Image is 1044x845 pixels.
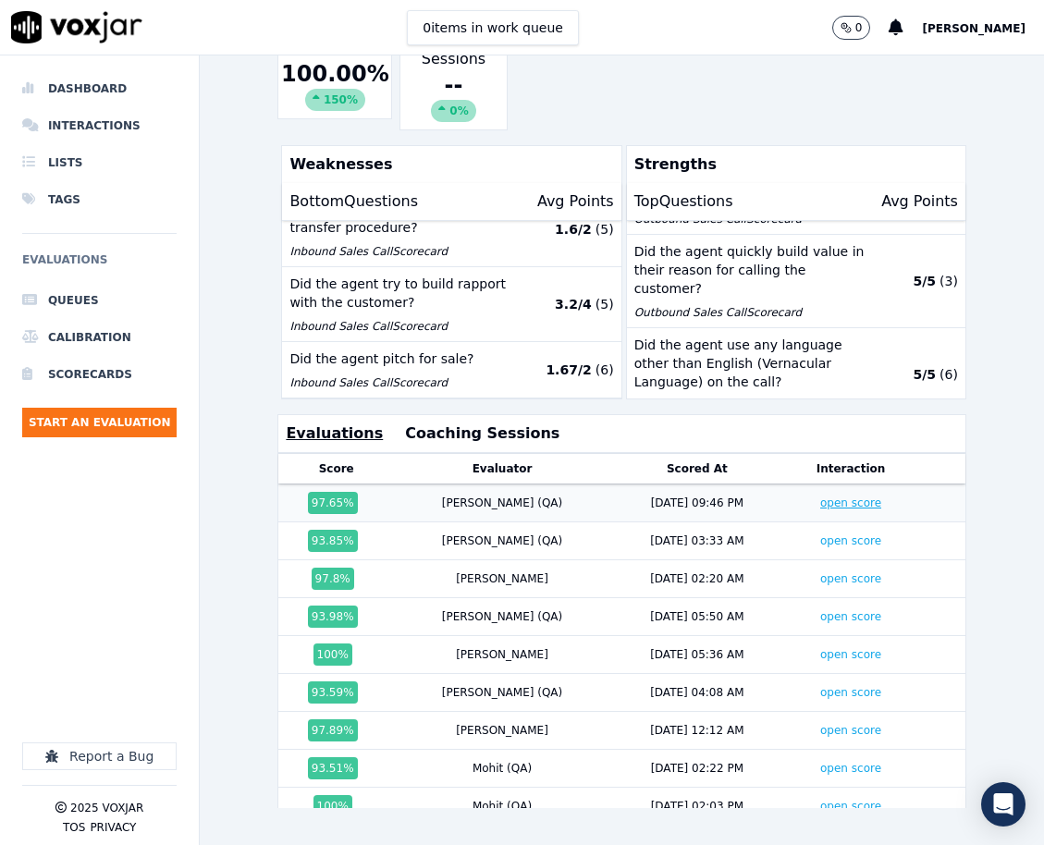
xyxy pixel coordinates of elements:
p: Outbound Sales Call Scorecard [634,305,878,320]
div: 93.98 % [308,606,358,628]
p: 1.6 / 2 [555,220,592,239]
h6: Evaluations [22,249,177,282]
div: -- [408,70,498,122]
a: open score [820,572,881,585]
button: 0 [832,16,890,40]
div: 0% [431,100,475,122]
p: 5 / 5 [913,365,936,384]
p: Did the agent quickly build value in their reason for calling the customer? [634,242,878,298]
div: [PERSON_NAME] (QA) [442,685,563,700]
div: 150 % [305,89,365,111]
p: 1.67 / 2 [546,361,591,379]
a: Lists [22,144,177,181]
div: [DATE] 05:36 AM [650,647,743,662]
button: Did the agent use any language other than English (Vernacular Language) on the call? Inbound Sale... [627,328,965,422]
button: Scored At [667,461,728,476]
div: [DATE] 09:46 PM [651,496,743,510]
div: 97.8 % [312,568,354,590]
p: ( 5 ) [596,295,614,313]
a: open score [820,496,881,509]
p: Inbound Sales Call Scorecard [289,244,533,259]
p: ( 3 ) [940,272,958,290]
div: [DATE] 02:03 PM [651,799,743,814]
div: 100.00 % [286,59,384,111]
button: 0items in work queue [407,10,579,45]
div: [PERSON_NAME] (QA) [442,533,563,548]
p: Did the agent use any language other than English (Vernacular Language) on the call? [634,336,878,391]
div: 93.59 % [308,681,358,704]
button: Coaching Sessions [405,422,559,445]
div: Open Intercom Messenger [981,782,1026,827]
button: [PERSON_NAME] [922,17,1044,39]
div: Coaching Sessions [399,18,507,130]
div: [DATE] 02:20 AM [650,571,743,586]
div: Mohit (QA) [473,761,532,776]
button: Did the agent pitch for sale? Inbound Sales CallScorecard 1.67/2 (6) [282,342,620,398]
p: 2025 Voxjar [70,801,143,815]
a: Interactions [22,107,177,144]
p: ( 6 ) [596,361,614,379]
p: Bottom Questions [289,190,418,213]
button: TOS [63,820,85,835]
p: 3.2 / 4 [555,295,592,313]
button: Did the agent follow the proper transfer procedure? Inbound Sales CallScorecard 1.6/2 (5) [282,192,620,267]
a: open score [820,762,881,775]
a: open score [820,724,881,737]
p: Did the agent pitch for sale? [289,349,533,368]
div: [DATE] 03:33 AM [650,533,743,548]
div: Pass Rate [277,29,392,119]
div: 100 % [313,643,352,666]
div: [PERSON_NAME] [456,571,548,586]
div: [PERSON_NAME] [456,647,548,662]
div: [DATE] 02:22 PM [651,761,743,776]
p: Avg Points [881,190,958,213]
a: open score [820,610,881,623]
button: Did the agent quickly build value in their reason for calling the customer? Outbound Sales CallSc... [627,235,965,328]
button: Interaction [817,461,886,476]
button: Start an Evaluation [22,408,177,437]
div: 100 % [313,795,352,817]
span: [PERSON_NAME] [922,22,1026,35]
div: [DATE] 05:50 AM [650,609,743,624]
div: [PERSON_NAME] (QA) [442,496,563,510]
button: Did the agent try to build rapport with the customer? Inbound Sales CallScorecard 3.2/4 (5) [282,267,620,342]
button: Privacy [90,820,136,835]
a: Dashboard [22,70,177,107]
div: [PERSON_NAME] (QA) [442,609,563,624]
button: Score [319,461,354,476]
p: Weaknesses [282,146,613,183]
img: voxjar logo [11,11,142,43]
p: Inbound Sales Call Scorecard [289,319,533,334]
a: open score [820,534,881,547]
p: ( 5 ) [596,220,614,239]
a: Calibration [22,319,177,356]
a: open score [820,648,881,661]
p: ( 6 ) [940,365,958,384]
button: Evaluations [286,422,383,445]
div: Mohit (QA) [473,799,532,814]
p: Strengths [627,146,958,183]
li: Scorecards [22,356,177,393]
a: Tags [22,181,177,218]
button: Report a Bug [22,742,177,770]
p: Avg Points [537,190,614,213]
div: 93.85 % [308,530,358,552]
div: [DATE] 04:08 AM [650,685,743,700]
p: 0 [855,20,863,35]
div: [DATE] 12:12 AM [650,723,743,738]
button: Evaluator [473,461,533,476]
div: 93.51 % [308,757,358,779]
a: open score [820,686,881,699]
a: open score [820,800,881,813]
p: 5 / 5 [913,272,936,290]
p: Did the agent try to build rapport with the customer? [289,275,533,312]
button: 0 [832,16,871,40]
a: Queues [22,282,177,319]
p: Inbound Sales Call Scorecard [289,375,533,390]
div: 97.89 % [308,719,358,741]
